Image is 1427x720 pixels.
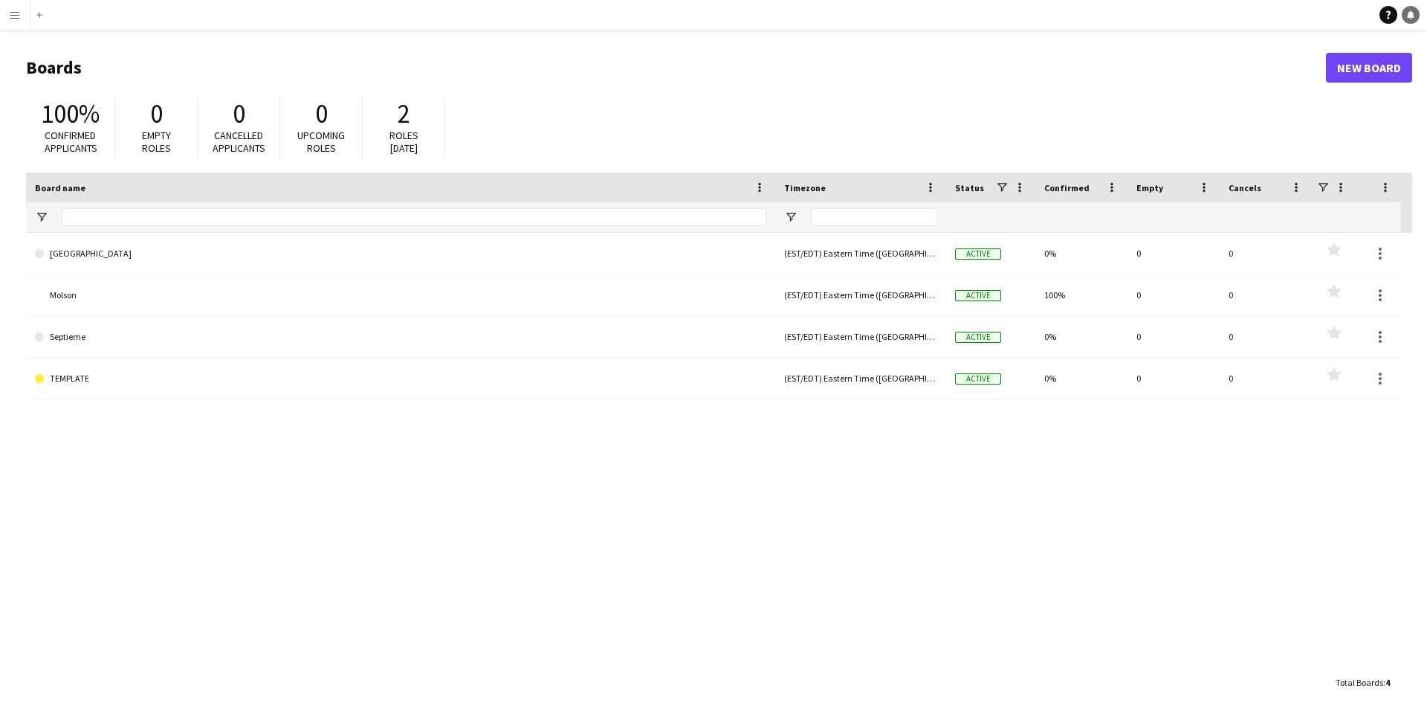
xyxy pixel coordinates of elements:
[775,358,946,399] div: (EST/EDT) Eastern Time ([GEOGRAPHIC_DATA] & [GEOGRAPHIC_DATA])
[35,182,85,193] span: Board name
[1127,316,1220,357] div: 0
[784,182,826,193] span: Timezone
[1385,677,1390,688] span: 4
[213,129,265,155] span: Cancelled applicants
[1220,358,1312,399] div: 0
[315,97,328,130] span: 0
[1127,358,1220,399] div: 0
[784,210,797,224] button: Open Filter Menu
[775,316,946,357] div: (EST/EDT) Eastern Time ([GEOGRAPHIC_DATA] & [GEOGRAPHIC_DATA])
[142,129,171,155] span: Empty roles
[45,129,97,155] span: Confirmed applicants
[35,233,766,274] a: [GEOGRAPHIC_DATA]
[1035,274,1127,315] div: 100%
[1035,316,1127,357] div: 0%
[775,274,946,315] div: (EST/EDT) Eastern Time ([GEOGRAPHIC_DATA] & [GEOGRAPHIC_DATA])
[955,248,1001,260] span: Active
[1326,53,1412,83] a: New Board
[35,274,766,316] a: Molson
[35,358,766,399] a: TEMPLATE
[1336,677,1383,688] span: Total Boards
[1035,358,1127,399] div: 0%
[1044,182,1090,193] span: Confirmed
[1127,233,1220,274] div: 0
[775,233,946,274] div: (EST/EDT) Eastern Time ([GEOGRAPHIC_DATA] & [GEOGRAPHIC_DATA])
[62,208,766,226] input: Board name Filter Input
[41,97,100,130] span: 100%
[389,129,418,155] span: Roles [DATE]
[1220,233,1312,274] div: 0
[1220,274,1312,315] div: 0
[297,129,345,155] span: Upcoming roles
[1229,182,1261,193] span: Cancels
[35,316,766,358] a: Septieme
[35,210,48,224] button: Open Filter Menu
[1136,182,1163,193] span: Empty
[26,57,1326,79] h1: Boards
[1035,233,1127,274] div: 0%
[398,97,410,130] span: 2
[1220,316,1312,357] div: 0
[955,290,1001,301] span: Active
[233,97,245,130] span: 0
[150,97,163,130] span: 0
[1127,274,1220,315] div: 0
[1336,668,1390,697] div: :
[811,208,937,226] input: Timezone Filter Input
[955,332,1001,343] span: Active
[955,373,1001,385] span: Active
[955,182,984,193] span: Status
